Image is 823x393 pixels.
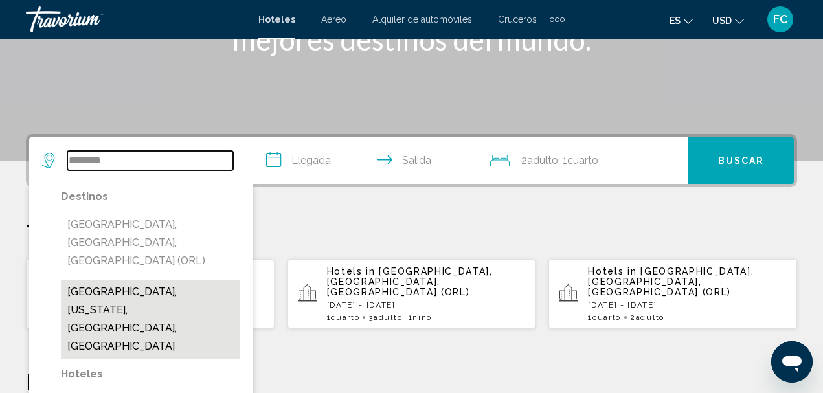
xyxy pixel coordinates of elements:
span: Hotels in [327,266,376,276]
span: USD [712,16,732,26]
button: Check in and out dates [253,137,477,184]
button: Hotels in [GEOGRAPHIC_DATA], [GEOGRAPHIC_DATA], [GEOGRAPHIC_DATA] (ORL)[DATE] - [DATE]1Cuarto3Adu... [26,258,275,330]
a: Hoteles [258,14,295,25]
a: Aéreo [321,14,346,25]
span: 3 [368,313,402,322]
button: User Menu [763,6,797,33]
button: Travelers: 2 adults, 0 children [477,137,688,184]
span: 2 [521,152,558,170]
span: Hotels in [588,266,637,276]
span: Adulto [374,313,402,322]
button: Change currency [712,11,744,30]
p: Destinos [61,188,240,206]
p: [DATE] - [DATE] [588,300,787,309]
a: Cruceros [498,14,537,25]
span: 1 [588,313,621,322]
span: Cuarto [592,313,621,322]
button: Buscar [688,137,794,184]
span: Cuarto [331,313,359,322]
span: [GEOGRAPHIC_DATA], [GEOGRAPHIC_DATA], [GEOGRAPHIC_DATA] (ORL) [588,266,754,297]
span: Cuarto [567,154,598,166]
span: , 1 [402,313,432,322]
a: Alquiler de automóviles [372,14,472,25]
span: Niño [412,313,432,322]
span: Buscar [718,156,765,166]
span: FC [773,13,788,26]
span: es [670,16,681,26]
p: Hoteles [61,365,240,383]
button: [GEOGRAPHIC_DATA], [GEOGRAPHIC_DATA], [GEOGRAPHIC_DATA] (ORL) [61,212,240,273]
p: [DATE] - [DATE] [327,300,526,309]
iframe: Button to launch messaging window [771,341,813,383]
p: Tus búsquedas recientes [26,219,797,245]
span: [GEOGRAPHIC_DATA], [GEOGRAPHIC_DATA], [GEOGRAPHIC_DATA] (ORL) [327,266,493,297]
button: Extra navigation items [550,9,565,30]
span: , 1 [558,152,598,170]
button: Hotels in [GEOGRAPHIC_DATA], [GEOGRAPHIC_DATA], [GEOGRAPHIC_DATA] (ORL)[DATE] - [DATE]1Cuarto2Adulto [548,258,797,330]
button: Change language [670,11,693,30]
button: Hotels in [GEOGRAPHIC_DATA], [GEOGRAPHIC_DATA], [GEOGRAPHIC_DATA] (ORL)[DATE] - [DATE]1Cuarto3Adu... [287,258,536,330]
a: Travorium [26,6,245,32]
span: Adulto [636,313,664,322]
span: Adulto [527,154,558,166]
div: Search widget [29,137,794,184]
span: 1 [327,313,360,322]
button: [GEOGRAPHIC_DATA], [US_STATE], [GEOGRAPHIC_DATA], [GEOGRAPHIC_DATA] [61,280,240,359]
span: 2 [630,313,664,322]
